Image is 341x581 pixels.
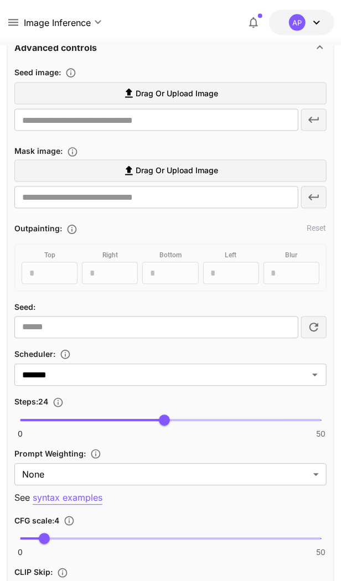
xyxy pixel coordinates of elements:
[289,14,306,31] div: AP
[33,491,102,505] button: syntax examples
[316,547,325,558] span: 50
[14,147,63,156] span: Mask image :
[14,568,53,577] span: CLIP Skip :
[86,449,106,460] button: It allows you to adjust how strongly different parts of your prompt influence the generated image.
[14,224,62,234] span: Outpainting :
[24,16,91,29] span: Image Inference
[14,41,97,54] p: Advanced controls
[14,447,326,486] div: Prompt Weighting is not compatible with FLUX models.
[14,449,86,459] span: Prompt Weighting :
[59,516,79,527] button: Adjusts how closely the generated image aligns with the input prompt. A higher value enforces str...
[53,568,73,579] button: Controls how many layers to skip in CLIP text encoder. Higher values can produce more abstract re...
[14,303,35,312] span: Seed :
[307,367,323,383] button: Open
[14,397,48,407] span: Steps : 24
[14,160,326,183] label: Drag or upload image
[18,429,23,440] span: 0
[316,429,325,440] span: 50
[62,224,82,235] button: Extends the image boundaries in specified directions.
[14,350,55,359] span: Scheduler :
[14,34,326,61] div: Advanced controls
[14,144,326,213] div: Seed Image is required!
[269,10,334,35] button: $12.9672AP
[14,244,326,292] div: A seed image is required to use outpainting
[61,68,81,79] button: Upload a reference image to guide the result. This is needed for Image-to-Image or Inpainting. Su...
[14,516,59,526] span: CFG scale : 4
[136,87,218,101] span: Drag or upload image
[18,547,23,558] span: 0
[22,468,308,481] span: None
[14,491,326,505] p: See
[136,164,218,178] span: Drag or upload image
[14,82,326,105] label: Drag or upload image
[48,397,68,408] button: Set the number of denoising steps used to refine the image. More steps typically lead to higher q...
[307,223,327,234] button: Reset
[14,68,61,77] span: Seed image :
[63,147,82,158] button: Upload a mask image to define the area to edit, or use the Mask Editor to create one from your se...
[55,349,75,360] button: Select the method used to control the image generation process. Different schedulers influence ho...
